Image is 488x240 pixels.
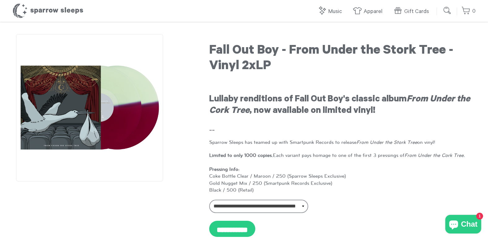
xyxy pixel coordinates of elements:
a: Retail [240,187,252,193]
h1: Fall Out Boy - From Under the Stork Tree - Vinyl 2xLP [209,44,472,75]
span: Each variant pays homage to one of the first 3 pressings of Coke Bottle Clear / Maroon / 250 (Spa... [209,153,465,193]
em: From Under the Cork Tree [209,95,470,116]
a: 0 [461,5,476,18]
inbox-online-store-chat: Shopify online store chat [443,215,483,235]
h3: -- [209,126,472,136]
a: Gift Cards [393,5,432,18]
strong: Pressing Info: [209,167,240,172]
span: Sparrow Sleeps has teamed up with Smartpunk Records to release on vinyl! [209,140,435,145]
h1: Sparrow Sleeps [12,3,84,19]
em: From Under the Cork Tree. [404,153,465,158]
strong: Limited to only 1000 copies. [209,153,273,158]
a: Music [317,5,345,18]
img: Fall Out Boy - From Under the Stork Tree - Vinyl 2xLP [16,34,163,181]
input: Submit [441,4,454,17]
a: Apparel [353,5,386,18]
a: Smartpunk Records Exclusive [265,180,331,186]
em: From Under the Stork Tree [356,140,417,145]
strong: Lullaby renditions of Fall Out Boy's classic album , now available on limited vinyl! [209,95,470,116]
